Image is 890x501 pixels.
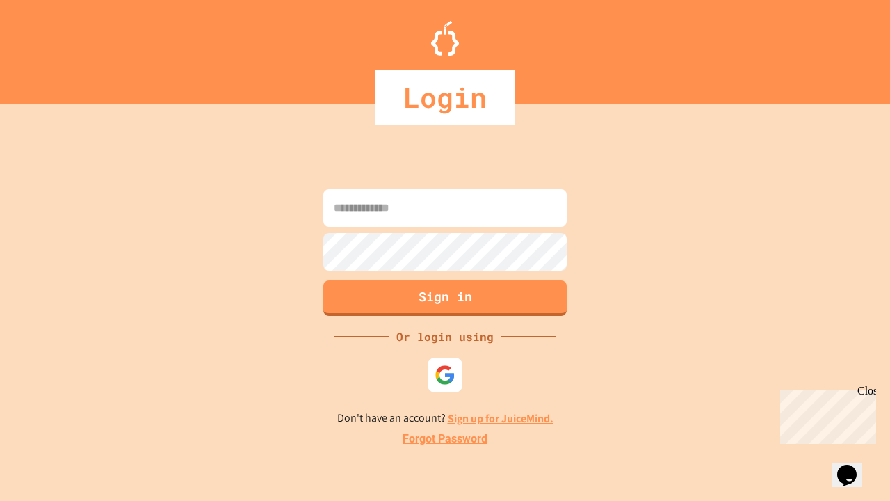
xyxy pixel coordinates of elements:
img: google-icon.svg [435,365,455,385]
div: Chat with us now!Close [6,6,96,88]
iframe: chat widget [832,445,876,487]
p: Don't have an account? [337,410,553,427]
img: Logo.svg [431,21,459,56]
div: Or login using [389,328,501,345]
button: Sign in [323,280,567,316]
div: Login [375,70,515,125]
a: Forgot Password [403,431,487,447]
iframe: chat widget [775,385,876,444]
a: Sign up for JuiceMind. [448,411,553,426]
